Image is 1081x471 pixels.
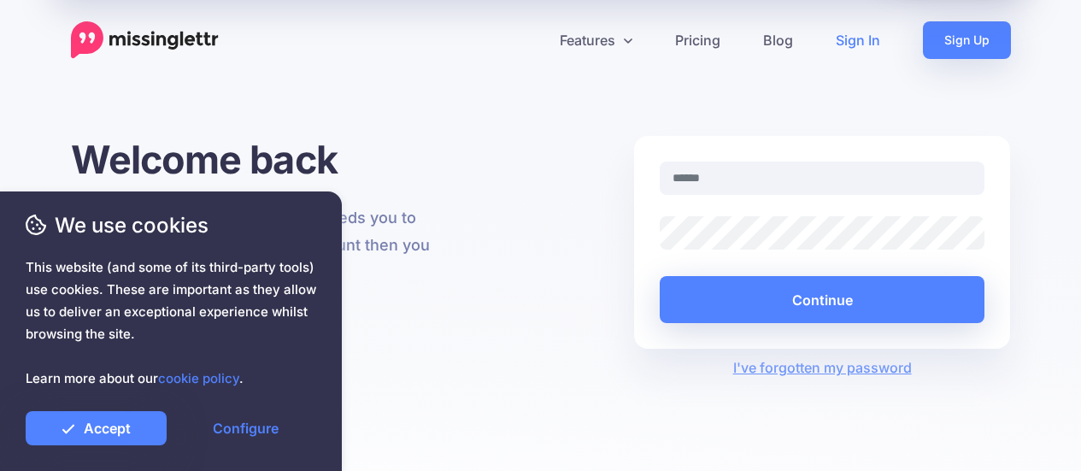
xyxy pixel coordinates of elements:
[158,370,239,386] a: cookie policy
[26,411,167,445] a: Accept
[26,210,316,240] span: We use cookies
[923,21,1011,59] a: Sign Up
[26,256,316,390] span: This website (and some of its third-party tools) use cookies. These are important as they allow u...
[733,359,912,376] a: I've forgotten my password
[538,21,654,59] a: Features
[660,276,985,323] button: Continue
[742,21,814,59] a: Blog
[175,411,316,445] a: Configure
[654,21,742,59] a: Pricing
[814,21,902,59] a: Sign In
[71,136,448,183] h1: Welcome back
